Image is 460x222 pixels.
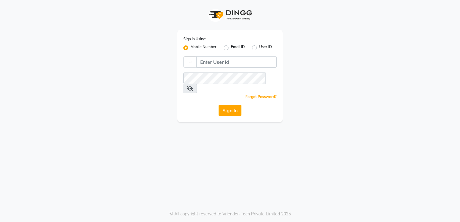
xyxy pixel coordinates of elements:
input: Username [196,56,277,68]
label: Mobile Number [191,44,216,51]
button: Sign In [219,105,241,116]
img: logo1.svg [206,6,254,24]
label: Sign In Using: [183,36,206,42]
label: Email ID [231,44,245,51]
label: User ID [259,44,272,51]
a: Forgot Password? [245,94,277,99]
input: Username [183,72,266,84]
